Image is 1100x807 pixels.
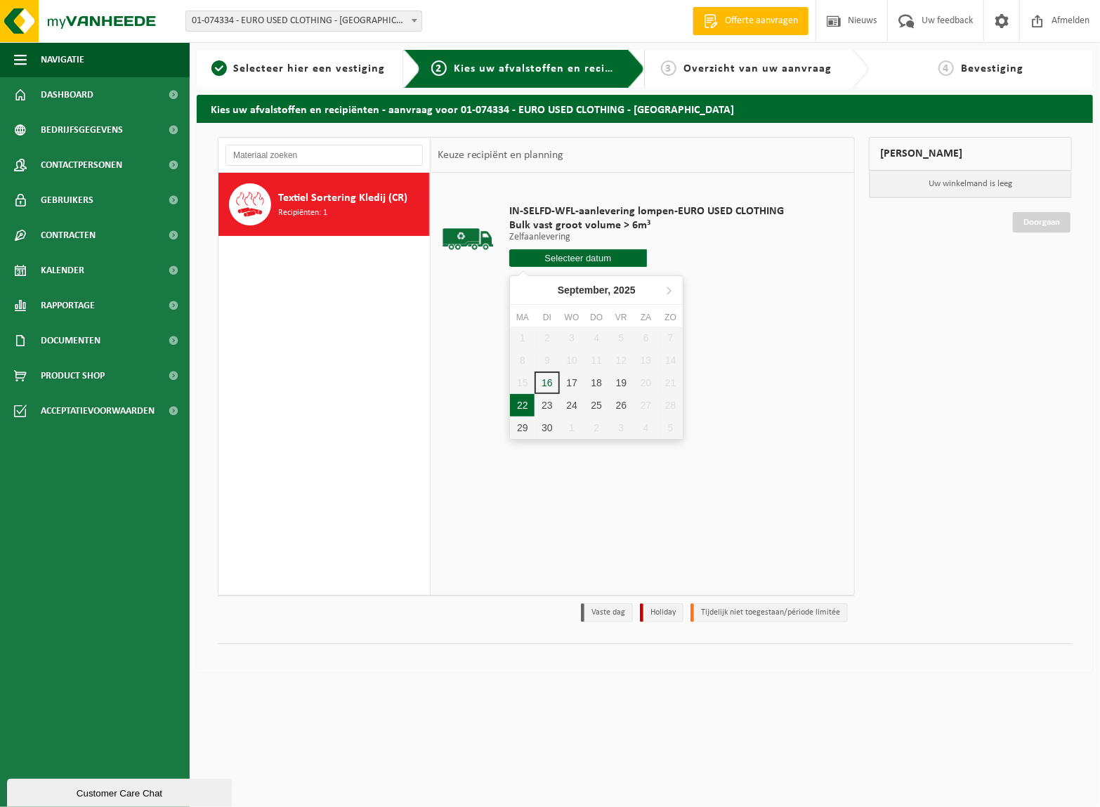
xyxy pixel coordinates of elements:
span: 01-074334 - EURO USED CLOTHING - ZEVENBERGEN [185,11,422,32]
div: September, [552,279,641,301]
span: Documenten [41,323,100,358]
div: wo [560,310,584,324]
div: 29 [510,416,535,439]
li: Vaste dag [581,603,633,622]
a: Doorgaan [1013,212,1070,232]
div: ma [510,310,535,324]
div: [PERSON_NAME] [869,137,1072,171]
span: Offerte aanvragen [721,14,801,28]
p: Uw winkelmand is leeg [870,171,1071,197]
div: zo [658,310,683,324]
span: Dashboard [41,77,93,112]
h2: Kies uw afvalstoffen en recipiënten - aanvraag voor 01-074334 - EURO USED CLOTHING - [GEOGRAPHIC_... [197,95,1093,122]
span: Recipiënten: 1 [278,206,327,220]
div: 30 [535,416,559,439]
div: 18 [584,372,609,394]
span: 01-074334 - EURO USED CLOTHING - ZEVENBERGEN [186,11,421,31]
span: 4 [938,60,954,76]
span: 3 [661,60,676,76]
div: za [634,310,658,324]
span: Acceptatievoorwaarden [41,393,155,428]
span: Contracten [41,218,96,253]
span: Selecteer hier een vestiging [234,63,386,74]
div: 26 [609,394,634,416]
div: 24 [560,394,584,416]
span: Kalender [41,253,84,288]
div: do [584,310,609,324]
span: Bedrijfsgegevens [41,112,123,147]
span: 2 [431,60,447,76]
div: vr [609,310,634,324]
div: 25 [584,394,609,416]
input: Selecteer datum [509,249,647,267]
div: 17 [560,372,584,394]
div: 3 [609,416,634,439]
i: 2025 [614,285,636,295]
p: Zelfaanlevering [509,232,784,242]
div: 22 [510,394,535,416]
iframe: chat widget [7,776,235,807]
span: Bulk vast groot volume > 6m³ [509,218,784,232]
a: 1Selecteer hier een vestiging [204,60,393,77]
span: Rapportage [41,288,95,323]
span: Overzicht van uw aanvraag [683,63,832,74]
a: Offerte aanvragen [693,7,808,35]
li: Holiday [640,603,683,622]
button: Textiel Sortering Kledij (CR) Recipiënten: 1 [218,173,430,236]
span: Contactpersonen [41,147,122,183]
div: di [535,310,559,324]
div: 23 [535,394,559,416]
span: Textiel Sortering Kledij (CR) [278,190,407,206]
div: Keuze recipiënt en planning [431,138,571,173]
div: 1 [560,416,584,439]
span: Kies uw afvalstoffen en recipiënten [454,63,647,74]
div: 16 [535,372,559,394]
input: Materiaal zoeken [225,145,423,166]
span: IN-SELFD-WFL-aanlevering lompen-EURO USED CLOTHING [509,204,784,218]
li: Tijdelijk niet toegestaan/période limitée [690,603,848,622]
div: 2 [584,416,609,439]
span: Gebruikers [41,183,93,218]
div: 19 [609,372,634,394]
span: Bevestiging [961,63,1023,74]
span: Product Shop [41,358,105,393]
span: Navigatie [41,42,84,77]
span: 1 [211,60,227,76]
